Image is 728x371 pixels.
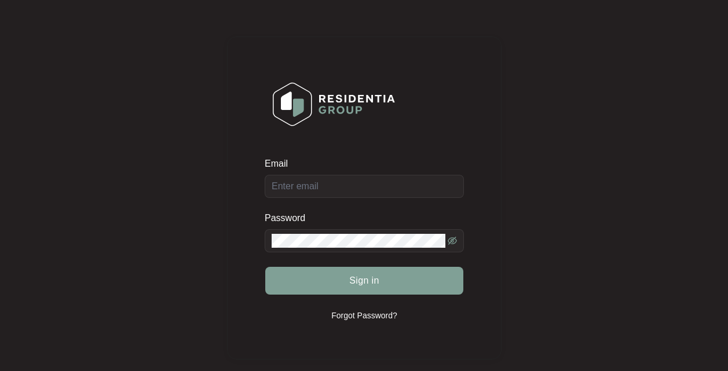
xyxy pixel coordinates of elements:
label: Password [265,212,314,224]
p: Forgot Password? [331,310,397,321]
input: Password [272,234,445,248]
button: Sign in [265,267,463,295]
span: Sign in [349,274,379,288]
input: Email [265,175,464,198]
img: Login Logo [265,75,403,134]
span: eye-invisible [448,236,457,245]
label: Email [265,158,296,170]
